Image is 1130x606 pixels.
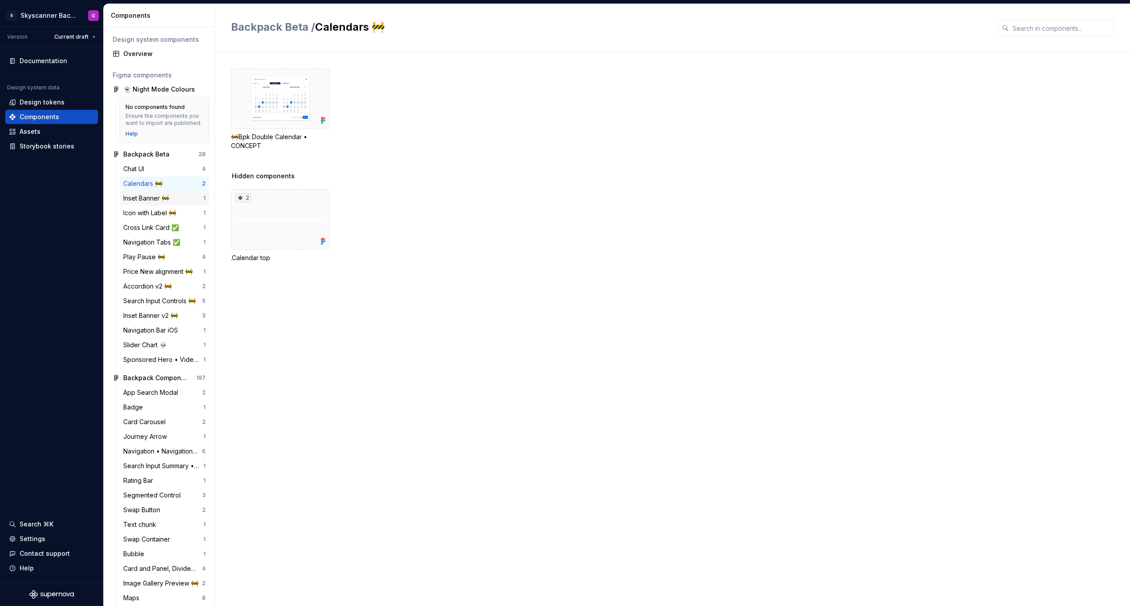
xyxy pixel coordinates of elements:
div: 1 [203,404,206,411]
div: Text chunk [123,520,160,529]
div: 1 [203,356,206,363]
div: 2 [202,180,206,187]
button: Help [5,561,98,575]
input: Search in components... [1009,20,1114,36]
svg: Supernova Logo [29,590,74,599]
div: 2 [202,389,206,396]
a: Backpack Components197 [109,371,209,385]
div: 1 [203,224,206,231]
div: Rating Bar [123,476,157,485]
div: 2 [202,418,206,425]
div: 1 [203,341,206,349]
a: Calendars 🚧2 [120,177,209,191]
div: Navigation Bar iOS [123,326,182,335]
div: 8 [202,594,206,602]
div: Image Gallery Preview 🚧 [123,579,202,588]
div: Card and Panel, Divided Card, Wrappers [123,564,202,573]
div: 1 [203,521,206,528]
a: Settings [5,532,98,546]
button: Current draft [50,31,100,43]
a: Help [126,130,138,137]
span: Backpack Beta / [231,20,315,33]
div: Calendars 🚧 [123,179,166,188]
a: Storybook stories [5,139,98,153]
div: Settings [20,534,45,543]
div: G [92,12,95,19]
div: Play Pause 🚧 [123,253,169,261]
a: Search Input Summary • Modal Only1 [120,459,209,473]
div: Accordion v2 🚧 [123,282,175,291]
a: Inset Banner 🚧1 [120,191,209,205]
div: Navigation Tabs ✅ [123,238,184,247]
a: Sponsored Hero • Video 🚧1 [120,353,209,367]
span: Current draft [54,33,89,40]
div: Inset Banner 🚧 [123,194,173,203]
div: Assets [20,127,41,136]
a: Accordion v2 🚧2 [120,279,209,293]
a: Price New alignment 🚧1 [120,265,209,279]
a: 👻 Night Mode Colours [109,82,209,96]
div: 1 [203,477,206,484]
div: 28 [198,151,206,158]
div: Cross Link Card ✅ [123,223,182,232]
a: Navigation Bar iOS1 [120,323,209,337]
div: 1 [203,327,206,334]
div: Maps [123,594,143,602]
div: Overview [123,49,206,58]
a: Overview [109,47,209,61]
div: Search ⌘K [20,520,53,529]
div: Components [20,112,59,121]
div: Backpack Beta [123,150,170,159]
div: Documentation [20,56,67,65]
a: Text chunk1 [120,518,209,532]
div: Swap Container [123,535,174,544]
div: 4 [202,565,206,572]
div: 1 [203,268,206,275]
div: 1 [203,550,206,558]
a: Slider Chart 💀1 [120,338,209,352]
a: Navigation Tabs ✅1 [120,235,209,249]
div: 1 [203,239,206,246]
a: Card Carousel2 [120,415,209,429]
div: Ensure the components you want to import are published. [126,112,203,127]
div: 2 [235,193,251,202]
div: 1 [203,209,206,217]
div: Slider Chart 💀 [123,341,170,349]
div: 4 [202,253,206,261]
div: Skyscanner Backpack [20,11,77,20]
div: Icon with Label 🚧 [123,209,180,217]
div: Card Carousel [123,417,169,426]
div: 3 [202,492,206,499]
div: 197 [196,374,206,381]
div: Segmented Control [123,491,184,500]
div: Version [7,33,28,40]
div: 👻 Night Mode Colours [123,85,195,94]
div: Price New alignment 🚧 [123,267,196,276]
a: Components [5,110,98,124]
div: Sponsored Hero • Video 🚧 [123,355,203,364]
div: .Calendar top [231,253,330,262]
div: 1 [203,433,206,440]
div: Chat UI [123,165,148,173]
button: Search ⌘K [5,517,98,531]
div: Design system components [113,35,206,44]
a: Icon with Label 🚧1 [120,206,209,220]
div: 2.Calendar top [231,189,330,262]
div: App Search Modal [123,388,182,397]
a: Image Gallery Preview 🚧2 [120,576,209,590]
a: Assets [5,124,98,139]
span: Hidden components [232,172,295,181]
a: Design tokens [5,95,98,109]
div: Help [20,564,34,573]
a: Cross Link Card ✅1 [120,221,209,235]
div: 🚧Bpk Double Calendar • CONCEPT [231,132,330,150]
div: Contact support [20,549,70,558]
div: Inset Banner v2 🚧 [123,311,182,320]
a: Documentation [5,54,98,68]
button: Contact support [5,546,98,561]
div: 1 [203,536,206,543]
a: Rating Bar1 [120,474,209,488]
div: 1 [203,195,206,202]
div: Bubble [123,550,148,558]
div: Swap Button [123,506,164,514]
